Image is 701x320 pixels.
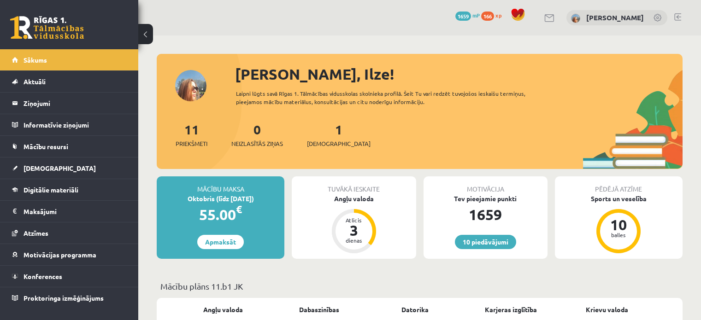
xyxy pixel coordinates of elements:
[176,121,207,148] a: 11Priekšmeti
[292,194,416,255] a: Angļu valoda Atlicis 3 dienas
[292,176,416,194] div: Tuvākā ieskaite
[455,12,471,21] span: 1659
[24,114,127,135] legend: Informatīvie ziņojumi
[307,139,371,148] span: [DEMOGRAPHIC_DATA]
[12,114,127,135] a: Informatīvie ziņojumi
[555,176,683,194] div: Pēdējā atzīme
[24,56,47,64] span: Sākums
[24,272,62,280] span: Konferences
[160,280,679,292] p: Mācību plāns 11.b1 JK
[292,194,416,204] div: Angļu valoda
[481,12,494,21] span: 166
[10,16,84,39] a: Rīgas 1. Tālmācības vidusskola
[236,203,242,216] span: €
[24,201,127,222] legend: Maksājumi
[12,266,127,287] a: Konferences
[203,305,243,314] a: Angļu valoda
[299,305,339,314] a: Dabaszinības
[495,12,501,19] span: xp
[231,139,283,148] span: Neizlasītās ziņas
[605,232,632,238] div: balles
[24,164,96,172] span: [DEMOGRAPHIC_DATA]
[157,194,284,204] div: Oktobris (līdz [DATE])
[424,176,548,194] div: Motivācija
[12,222,127,244] a: Atzīmes
[555,194,683,255] a: Sports un veselība 10 balles
[24,142,68,151] span: Mācību resursi
[157,204,284,226] div: 55.00
[605,217,632,232] div: 10
[24,250,96,259] span: Motivācijas programma
[12,179,127,200] a: Digitālie materiāli
[236,89,552,106] div: Laipni lūgts savā Rīgas 1. Tālmācības vidusskolas skolnieka profilā. Šeit Tu vari redzēt tuvojošo...
[24,294,104,302] span: Proktoringa izmēģinājums
[307,121,371,148] a: 1[DEMOGRAPHIC_DATA]
[197,235,244,249] a: Apmaksāt
[12,287,127,308] a: Proktoringa izmēģinājums
[12,71,127,92] a: Aktuāli
[586,305,628,314] a: Krievu valoda
[176,139,207,148] span: Priekšmeti
[555,194,683,204] div: Sports un veselība
[24,77,46,86] span: Aktuāli
[235,63,683,85] div: [PERSON_NAME], Ilze!
[24,186,78,194] span: Digitālie materiāli
[12,136,127,157] a: Mācību resursi
[485,305,537,314] a: Karjeras izglītība
[424,204,548,226] div: 1659
[571,14,580,23] img: Ilze Behmane-Bergmane
[340,238,368,243] div: dienas
[424,194,548,204] div: Tev pieejamie punkti
[340,223,368,238] div: 3
[231,121,283,148] a: 0Neizlasītās ziņas
[401,305,429,314] a: Datorika
[455,12,480,19] a: 1659 mP
[24,93,127,114] legend: Ziņojumi
[12,49,127,70] a: Sākums
[481,12,506,19] a: 166 xp
[340,217,368,223] div: Atlicis
[586,13,644,22] a: [PERSON_NAME]
[12,244,127,265] a: Motivācijas programma
[24,229,48,237] span: Atzīmes
[12,157,127,179] a: [DEMOGRAPHIC_DATA]
[472,12,480,19] span: mP
[455,235,516,249] a: 10 piedāvājumi
[12,201,127,222] a: Maksājumi
[157,176,284,194] div: Mācību maksa
[12,93,127,114] a: Ziņojumi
